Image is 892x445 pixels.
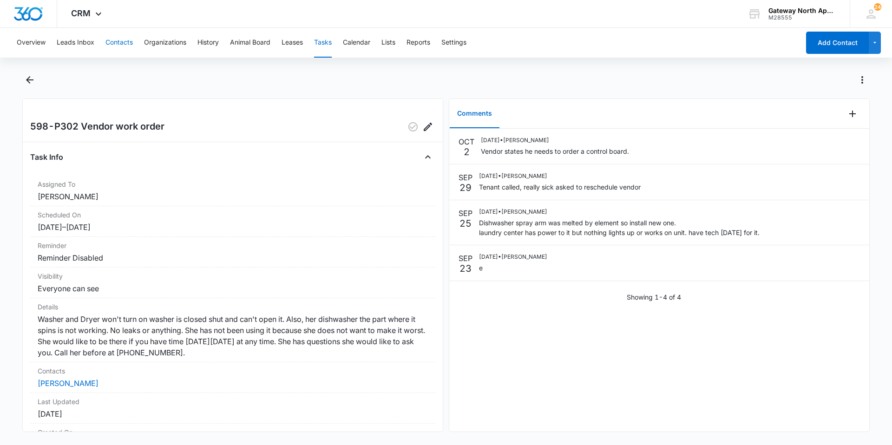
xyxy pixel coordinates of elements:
[38,283,428,294] dd: Everyone can see
[459,208,472,219] p: SEP
[874,3,881,11] div: notifications count
[38,271,428,281] dt: Visibility
[855,72,870,87] button: Actions
[38,222,428,233] dd: [DATE] – [DATE]
[38,191,428,202] dd: [PERSON_NAME]
[479,253,547,261] p: [DATE] • [PERSON_NAME]
[420,150,435,164] button: Close
[38,314,428,358] dd: Washer and Dryer won't turn on washer is closed shut and can't open it. Also, her dishwasher the ...
[30,237,435,268] div: ReminderReminder Disabled
[459,172,472,183] p: SEP
[459,253,472,264] p: SEP
[282,28,303,58] button: Leases
[479,172,641,180] p: [DATE] • [PERSON_NAME]
[481,136,629,144] p: [DATE] • [PERSON_NAME]
[381,28,395,58] button: Lists
[105,28,133,58] button: Contacts
[144,28,186,58] button: Organizations
[230,28,270,58] button: Animal Board
[38,427,428,437] dt: Created On
[314,28,332,58] button: Tasks
[768,14,836,21] div: account id
[38,210,428,220] dt: Scheduled On
[30,206,435,237] div: Scheduled On[DATE]–[DATE]
[420,119,435,134] button: Edit
[407,28,430,58] button: Reports
[30,298,435,362] div: DetailsWasher and Dryer won't turn on washer is closed shut and can't open it. Also, her dishwash...
[459,136,474,147] p: OCT
[845,106,860,121] button: Add Comment
[17,28,46,58] button: Overview
[459,183,472,192] p: 29
[343,28,370,58] button: Calendar
[450,99,499,128] button: Comments
[479,182,641,192] p: Tenant called, really sick asked to reschedule vendor
[38,302,428,312] dt: Details
[481,146,629,156] p: Vendor states he needs to order a control board.
[38,408,428,419] dd: [DATE]
[22,72,37,87] button: Back
[38,241,428,250] dt: Reminder
[479,218,760,237] p: Dishwasher spray arm was melted by element so install new one. laundry center has power to it but...
[768,7,836,14] div: account name
[30,393,435,424] div: Last Updated[DATE]
[30,268,435,298] div: VisibilityEveryone can see
[57,28,94,58] button: Leads Inbox
[874,3,881,11] span: 24
[71,8,91,18] span: CRM
[30,362,435,393] div: Contacts[PERSON_NAME]
[30,151,63,163] h4: Task Info
[197,28,219,58] button: History
[38,379,98,388] a: [PERSON_NAME]
[806,32,869,54] button: Add Contact
[441,28,466,58] button: Settings
[30,176,435,206] div: Assigned To[PERSON_NAME]
[38,366,428,376] dt: Contacts
[627,292,681,302] p: Showing 1-4 of 4
[38,179,428,189] dt: Assigned To
[464,147,470,157] p: 2
[479,208,760,216] p: [DATE] • [PERSON_NAME]
[459,219,472,228] p: 25
[38,252,428,263] dd: Reminder Disabled
[459,264,472,273] p: 23
[479,263,547,273] p: e
[30,119,164,134] h2: 598-P302 Vendor work order
[38,397,428,406] dt: Last Updated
